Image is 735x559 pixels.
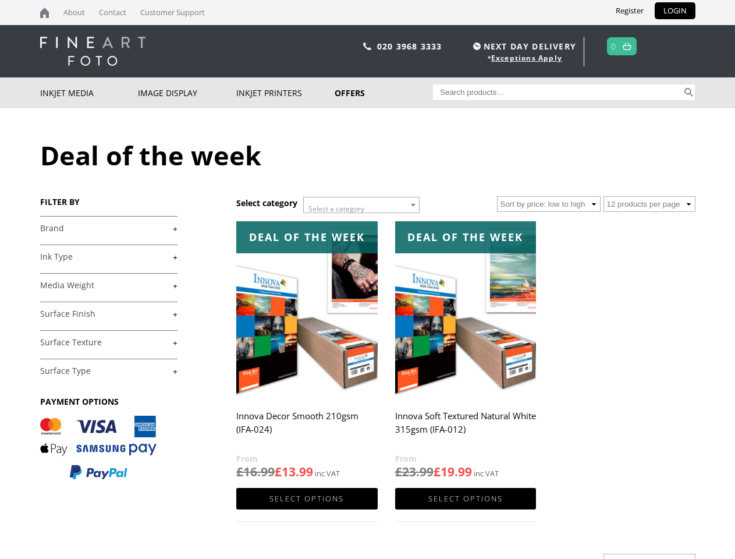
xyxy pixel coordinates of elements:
a: + [40,223,177,234]
bdi: 13.99 [275,464,313,480]
h4: Brand [40,216,177,239]
a: Deal of the week Innova Soft Textured Natural White 315gsm (IFA-012) £23.99£19.99 [395,221,536,480]
input: Search products… [433,84,682,100]
h2: Innova Soft Textured Natural White 315gsm (IFA-012) [395,405,536,452]
select: Shop order [497,196,601,212]
img: PAYMENT OPTIONS [40,416,157,480]
img: time.svg [473,43,481,50]
div: Deal of the week [395,221,536,253]
h4: Surface Texture [40,330,177,353]
span: Select a category [308,204,364,214]
a: 0 [611,38,616,55]
img: Innova Soft Textured Natural White 315gsm (IFA-012) [395,221,536,398]
bdi: 16.99 [236,464,275,480]
img: Innova Decor Smooth 210gsm (IFA-024) [236,221,377,398]
span: NEXT DAY DELIVERY [470,40,576,53]
a: Select options for “Innova Soft Textured Natural White 315gsm (IFA-012)” [395,488,536,510]
h3: FILTER BY [40,196,177,207]
a: + [40,252,177,263]
h4: Media Weight [40,273,177,296]
a: Inkjet Media [40,77,139,108]
a: 020 3968 3333 [377,41,442,52]
h4: Surface Finish [40,302,177,325]
img: phone.svg [363,43,371,50]
img: logo-white.svg [40,37,145,66]
a: + [40,337,177,348]
a: Select options for “Innova Decor Smooth 210gsm (IFA-024)” [236,488,377,510]
a: Offers [335,77,433,108]
a: Inkjet Printers [236,77,335,108]
a: Register [607,2,652,19]
a: Deal of the week Innova Decor Smooth 210gsm (IFA-024) £16.99£13.99 [236,221,377,480]
span: £ [395,464,402,480]
span: £ [275,464,282,480]
h3: PAYMENT OPTIONS [40,396,177,407]
a: Image Display [138,77,236,108]
h2: Innova Decor Smooth 210gsm (IFA-024) [236,405,377,452]
a: + [40,280,177,291]
a: Exceptions Apply [491,53,562,63]
a: LOGIN [655,2,695,19]
span: £ [236,464,243,480]
bdi: 23.99 [395,464,434,480]
h3: Select category [236,197,297,208]
h4: Ink Type [40,245,177,268]
h1: Deal of the week [40,137,695,173]
h4: Surface Type [40,359,177,382]
a: + [40,366,177,377]
img: basket.svg [623,43,631,50]
div: Deal of the week [236,221,377,253]
span: £ [434,464,441,480]
bdi: 19.99 [434,464,472,480]
button: Search [682,84,695,100]
a: + [40,309,177,320]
